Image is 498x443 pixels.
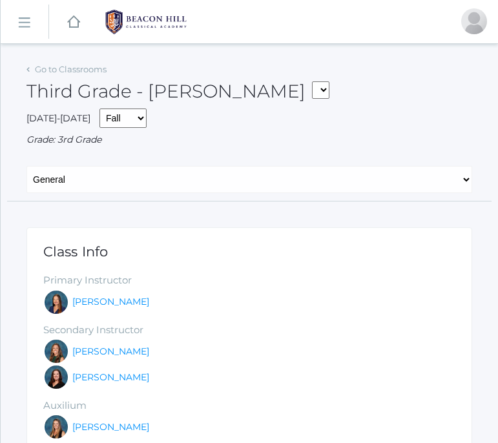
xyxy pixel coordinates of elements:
a: [PERSON_NAME] [72,345,149,358]
h1: Class Info [43,244,455,259]
h2: Third Grade - [PERSON_NAME] [26,81,329,102]
div: Juliana Fowler [43,414,69,440]
div: Kate Gregg [461,8,487,34]
div: Grade: 3rd Grade [26,133,472,147]
h5: Secondary Instructor [43,325,455,336]
span: [DATE]-[DATE] [26,112,90,124]
div: Lori Webster [43,289,69,315]
h5: Auxilium [43,400,455,411]
div: Katie Watters [43,364,69,390]
img: 1_BHCALogos-05.png [98,6,194,38]
a: [PERSON_NAME] [72,420,149,434]
a: Go to Classrooms [35,64,107,74]
a: [PERSON_NAME] [72,371,149,384]
a: [PERSON_NAME] [72,295,149,309]
div: Andrea Deutsch [43,338,69,364]
h5: Primary Instructor [43,275,455,286]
